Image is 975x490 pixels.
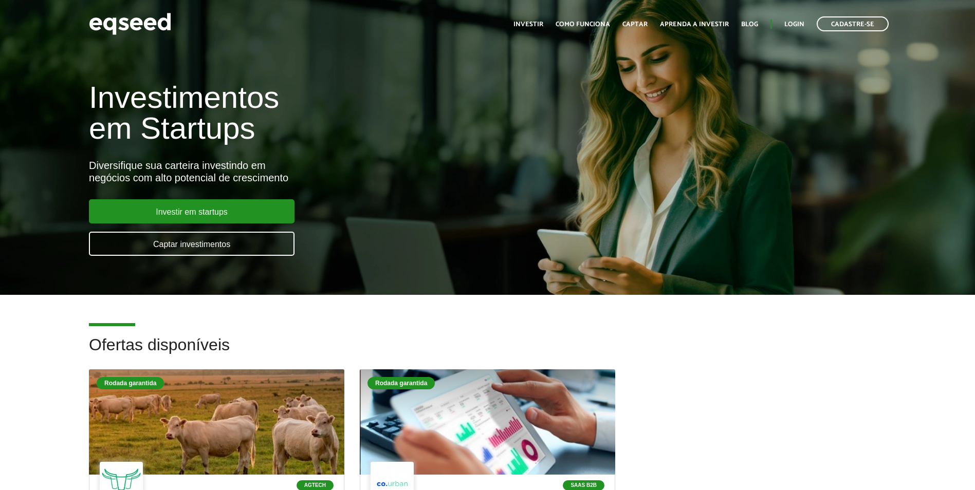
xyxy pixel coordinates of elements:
div: Rodada garantida [367,377,435,389]
a: Login [784,21,804,28]
a: Como funciona [556,21,610,28]
a: Investir [513,21,543,28]
a: Captar investimentos [89,232,295,256]
a: Investir em startups [89,199,295,223]
a: Aprenda a investir [660,21,729,28]
a: Captar [622,21,648,28]
a: Cadastre-se [817,16,889,31]
div: Diversifique sua carteira investindo em negócios com alto potencial de crescimento [89,159,561,184]
h2: Ofertas disponíveis [89,336,886,369]
img: EqSeed [89,10,171,37]
div: Rodada garantida [97,377,164,389]
a: Blog [741,21,758,28]
h1: Investimentos em Startups [89,82,561,144]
